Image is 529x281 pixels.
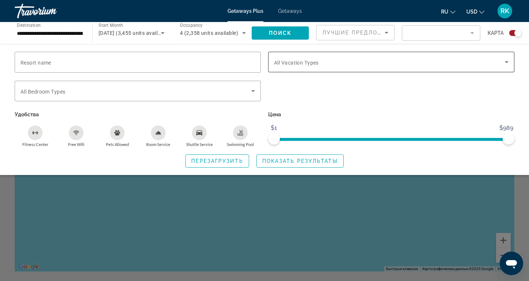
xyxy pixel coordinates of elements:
[15,1,88,21] a: Travorium
[268,109,514,120] p: Цена
[146,142,170,147] span: Room Service
[180,30,238,36] span: 4 (2,358 units available)
[268,138,514,139] ngx-slider: ngx-slider
[220,125,261,147] button: Swimming Pool
[322,30,400,36] span: Лучшие предложения
[466,9,477,15] span: USD
[503,133,514,145] span: ngx-slider-max
[106,142,129,147] span: Pets Allowed
[402,25,480,41] button: Filter
[268,133,280,145] span: ngx-slider
[500,7,509,15] span: RK
[278,8,302,14] a: Getaways
[99,23,123,28] span: Start Month
[495,3,514,19] button: User Menu
[99,30,170,36] span: [DATE] (3,455 units available)
[97,125,138,147] button: Pets Allowed
[274,60,319,66] span: All Vacation Types
[15,125,56,147] button: Fitness Center
[185,154,249,168] button: Перезагрузить
[180,23,203,28] span: Occupancy
[252,26,309,40] button: Поиск
[17,22,41,28] span: Destination
[21,60,51,66] span: Resort name
[191,158,243,164] span: Перезагрузить
[22,142,48,147] span: Fitness Center
[262,158,338,164] span: Показать результаты
[322,28,388,37] mat-select: Sort by
[500,252,523,275] iframe: Кнопка запуска окна обмена сообщениями
[21,89,65,95] span: All Bedroom Types
[186,142,213,147] span: Shuttle Service
[466,6,484,17] button: Change currency
[498,123,514,134] span: $989
[179,125,220,147] button: Shuttle Service
[56,125,97,147] button: Free Wifi
[441,6,455,17] button: Change language
[138,125,179,147] button: Room Service
[488,28,504,38] span: карта
[256,154,344,168] button: Показать результаты
[68,142,84,147] span: Free Wifi
[227,142,254,147] span: Swimming Pool
[15,109,261,120] p: Удобства
[441,9,448,15] span: ru
[227,8,263,14] a: Getaways Plus
[270,123,278,134] span: $1
[269,30,292,36] span: Поиск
